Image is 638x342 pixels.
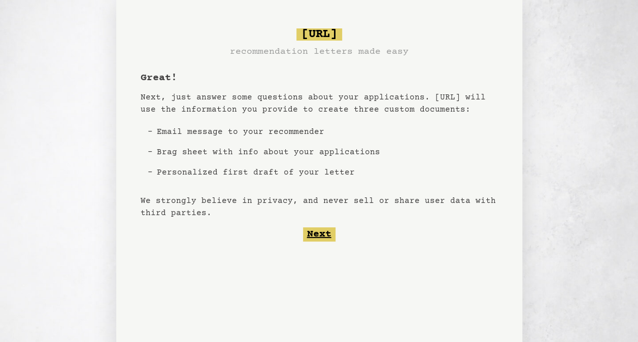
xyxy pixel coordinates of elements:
li: Brag sheet with info about your applications [153,142,384,162]
li: Email message to your recommender [153,122,384,142]
p: Next, just answer some questions about your applications. [URL] will use the information you prov... [141,91,498,116]
h1: Great! [141,71,177,85]
li: Personalized first draft of your letter [153,162,384,183]
button: Next [303,227,335,242]
span: [URL] [296,28,342,41]
p: We strongly believe in privacy, and never sell or share user data with third parties. [141,195,498,219]
h3: recommendation letters made easy [230,45,409,59]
